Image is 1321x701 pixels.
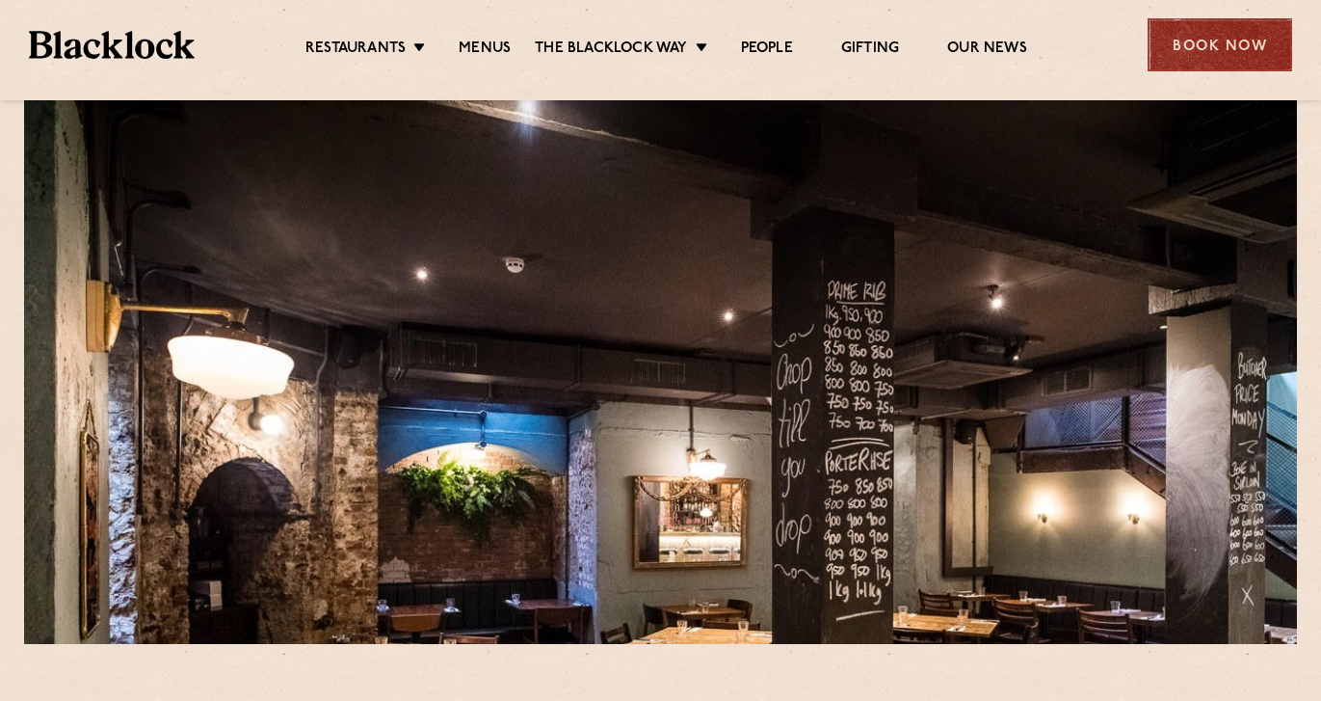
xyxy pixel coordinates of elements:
a: Our News [947,40,1027,61]
div: Book Now [1148,18,1292,71]
a: Gifting [841,40,899,61]
a: Restaurants [305,40,406,61]
a: Menus [459,40,511,61]
a: The Blacklock Way [535,40,687,61]
a: People [741,40,793,61]
img: BL_Textured_Logo-footer-cropped.svg [29,31,195,59]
